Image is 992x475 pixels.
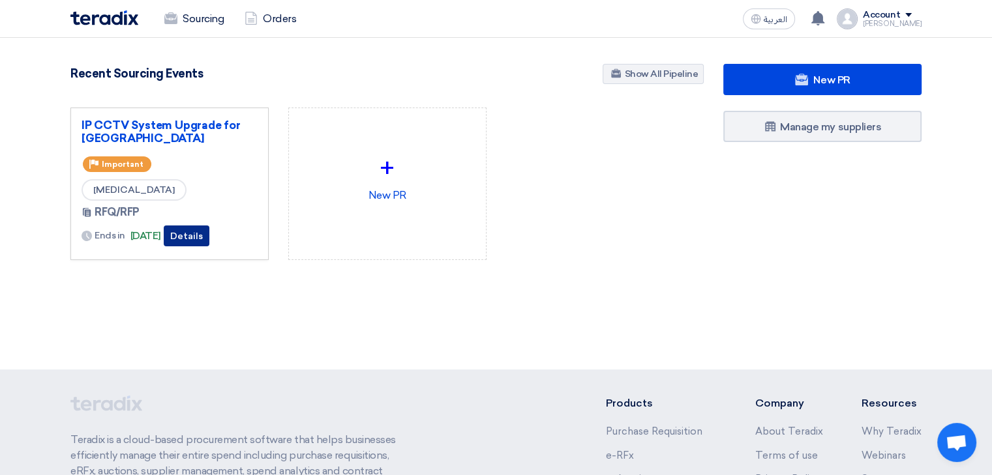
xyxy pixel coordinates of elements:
div: [PERSON_NAME] [863,20,922,27]
span: Ends in [95,229,125,242]
a: Show All Pipeline [603,64,704,84]
span: [MEDICAL_DATA] [82,179,187,201]
span: [DATE] [130,229,161,244]
a: Why Teradix [862,425,922,437]
a: About Teradix [755,425,822,437]
div: Account [863,10,900,21]
span: RFQ/RFP [95,205,140,220]
a: Manage my suppliers [723,111,922,142]
li: Company [755,396,822,411]
button: Details [164,225,209,246]
button: العربية [743,8,795,29]
li: Products [606,396,716,411]
a: Purchase Requisition [606,425,702,437]
a: Open chat [937,423,976,462]
img: profile_test.png [837,8,858,29]
h4: Recent Sourcing Events [70,66,203,81]
a: Sourcing [154,5,234,33]
a: IP CCTV System Upgrade for [GEOGRAPHIC_DATA] [82,119,258,145]
div: New PR [299,119,475,233]
a: Webinars [862,450,906,461]
a: Terms of use [755,450,817,461]
span: New PR [813,74,850,86]
span: العربية [764,15,787,24]
img: Teradix logo [70,10,138,25]
span: Important [102,160,143,169]
a: Orders [234,5,307,33]
div: + [299,149,475,188]
li: Resources [862,396,922,411]
a: e-RFx [606,450,634,461]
